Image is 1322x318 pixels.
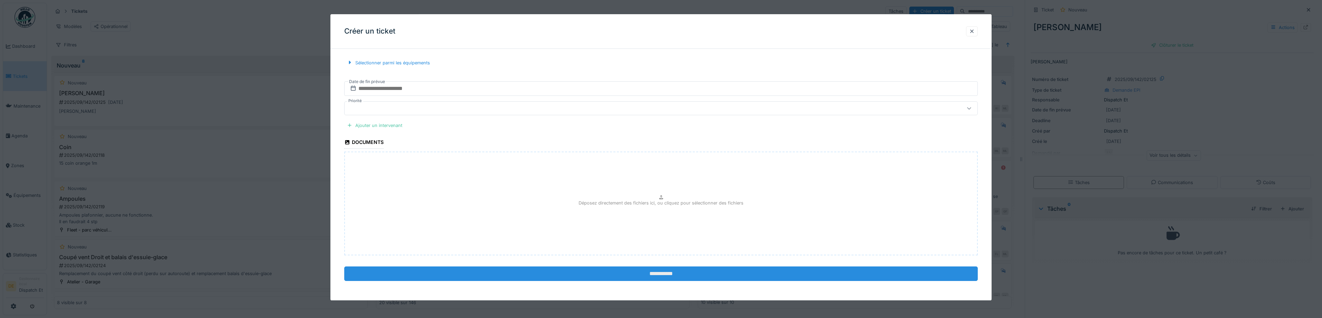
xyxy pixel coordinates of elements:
[348,78,386,85] label: Date de fin prévue
[344,137,384,149] div: Documents
[579,200,743,206] p: Déposez directement des fichiers ici, ou cliquez pour sélectionner des fichiers
[344,121,405,130] div: Ajouter un intervenant
[344,58,433,67] div: Sélectionner parmi les équipements
[347,98,363,104] label: Priorité
[344,27,395,36] h3: Créer un ticket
